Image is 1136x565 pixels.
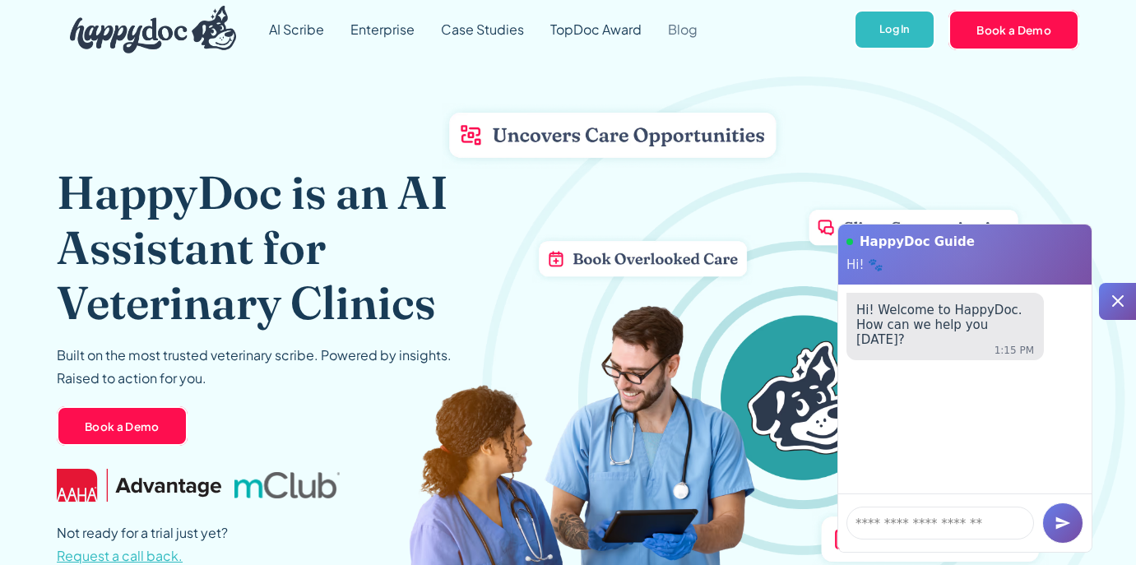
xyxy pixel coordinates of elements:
a: Book a Demo [948,10,1079,49]
a: Log In [854,10,935,50]
a: home [57,2,236,58]
img: mclub logo [234,472,340,498]
h1: HappyDoc is an AI Assistant for Veterinary Clinics [57,164,517,331]
img: AAHA Advantage logo [57,469,221,502]
p: Built on the most trusted veterinary scribe. Powered by insights. Raised to action for you. [57,344,452,390]
a: Book a Demo [57,406,188,446]
span: Request a call back. [57,547,183,564]
img: HappyDoc Logo: A happy dog with his ear up, listening. [70,6,236,53]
